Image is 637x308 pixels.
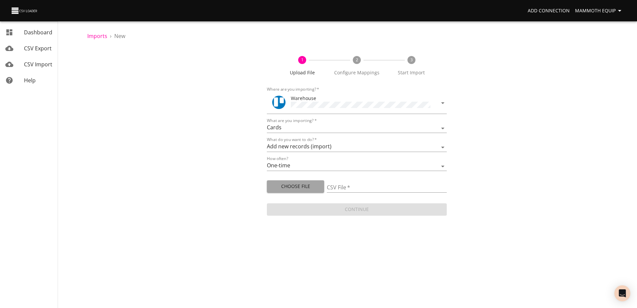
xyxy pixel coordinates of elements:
img: CSV Loader [11,6,39,15]
span: CSV Import [24,61,52,68]
label: Where are you importing? [267,87,319,91]
span: Mammoth Equip [575,7,624,15]
span: Configure Mappings [332,69,381,76]
span: Help [24,77,36,84]
span: New [114,32,125,40]
li: › [110,32,112,40]
span: Choose File [272,182,319,191]
span: Warehouse [291,95,316,101]
div: Open Intercom Messenger [614,285,630,301]
div: ToolWarehouse [267,92,446,114]
label: What do you want to do? [267,138,317,142]
label: How often? [267,157,288,161]
a: Add Connection [525,5,572,17]
a: Imports [87,32,107,40]
span: Start Import [387,69,436,76]
div: Tool [272,96,286,109]
button: Mammoth Equip [572,5,626,17]
span: Add Connection [528,7,570,15]
span: Upload File [278,69,327,76]
label: What are you importing? [267,119,317,123]
img: Trello [272,96,286,109]
text: 2 [356,57,358,63]
button: Choose File [267,180,324,193]
span: Dashboard [24,29,52,36]
text: 3 [410,57,412,63]
span: CSV Export [24,45,52,52]
text: 1 [301,57,304,63]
